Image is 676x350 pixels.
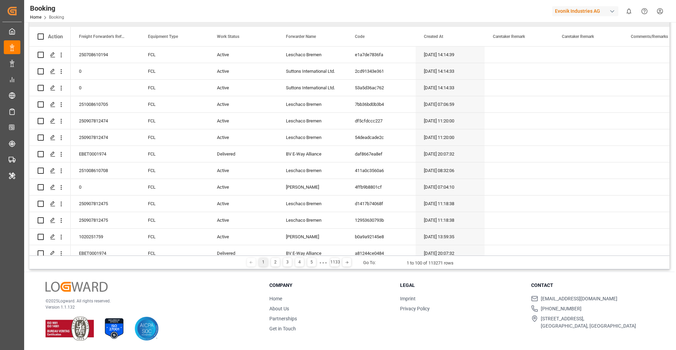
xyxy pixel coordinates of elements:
[278,80,347,96] div: Suttons International Ltd.
[140,212,209,228] div: FCL
[217,34,239,39] span: Work Status
[531,282,653,289] h3: Contact
[416,212,485,228] div: [DATE] 11:18:38
[209,179,278,195] div: Active
[71,212,140,228] div: 250907812475
[278,96,347,112] div: Leschaco Bremen
[209,245,278,261] div: Delivered
[269,306,289,311] a: About Us
[278,229,347,245] div: [PERSON_NAME]
[29,129,71,146] div: Press SPACE to select this row.
[140,146,209,162] div: FCL
[416,63,485,79] div: [DATE] 14:14:33
[209,96,278,112] div: Active
[209,129,278,146] div: Active
[148,34,178,39] span: Equipment Type
[562,34,594,39] span: Caretaker Remark
[347,245,416,261] div: a81244ce0484
[71,245,140,261] div: EBET0001974
[416,80,485,96] div: [DATE] 14:14:33
[347,47,416,63] div: e1a7de7836fa
[71,96,140,112] div: 251008610705
[102,317,126,341] img: ISO 27001 Certification
[347,129,416,146] div: 54deadcade2c
[140,229,209,245] div: FCL
[29,80,71,96] div: Press SPACE to select this row.
[269,296,282,301] a: Home
[416,96,485,112] div: [DATE] 07:06:59
[140,179,209,195] div: FCL
[416,113,485,129] div: [DATE] 11:20:00
[209,229,278,245] div: Active
[29,229,71,245] div: Press SPACE to select this row.
[29,63,71,80] div: Press SPACE to select this row.
[286,34,316,39] span: Forwarder Name
[552,6,618,16] div: Evonik Industries AG
[140,96,209,112] div: FCL
[135,317,159,341] img: AICPA SOC
[140,63,209,79] div: FCL
[140,196,209,212] div: FCL
[278,179,347,195] div: [PERSON_NAME]
[347,63,416,79] div: 2cd91343e361
[355,34,365,39] span: Code
[400,306,430,311] a: Privacy Policy
[29,96,71,113] div: Press SPACE to select this row.
[347,96,416,112] div: 7bb36bd0b3b4
[347,179,416,195] div: 4ffb9b8801cf
[29,212,71,229] div: Press SPACE to select this row.
[209,212,278,228] div: Active
[407,260,454,267] div: 1 to 100 of 113271 rows
[278,47,347,63] div: Leschaco Bremen
[278,129,347,146] div: Leschaco Bremen
[269,326,296,331] a: Get in Touch
[541,315,636,330] span: [STREET_ADDRESS], [GEOGRAPHIC_DATA], [GEOGRAPHIC_DATA]
[209,80,278,96] div: Active
[278,63,347,79] div: Suttons International Ltd.
[259,258,268,267] div: 1
[209,196,278,212] div: Active
[71,113,140,129] div: 250907812474
[71,146,140,162] div: EBET0001974
[140,80,209,96] div: FCL
[416,146,485,162] div: [DATE] 20:07:32
[416,162,485,179] div: [DATE] 08:32:06
[493,34,525,39] span: Caretaker Remark
[140,129,209,146] div: FCL
[541,295,617,302] span: [EMAIL_ADDRESS][DOMAIN_NAME]
[278,212,347,228] div: Leschaco Bremen
[400,282,522,289] h3: Legal
[416,196,485,212] div: [DATE] 11:18:38
[209,113,278,129] div: Active
[140,47,209,63] div: FCL
[29,179,71,196] div: Press SPACE to select this row.
[79,34,125,39] span: Freight Forwarder's Reference No.
[269,316,297,321] a: Partnerships
[71,47,140,63] div: 250708610194
[30,15,41,20] a: Home
[541,305,581,312] span: [PHONE_NUMBER]
[71,80,140,96] div: 0
[278,146,347,162] div: BV E-Way Alliance
[319,260,327,265] div: ● ● ●
[416,129,485,146] div: [DATE] 11:20:00
[140,245,209,261] div: FCL
[29,245,71,262] div: Press SPACE to select this row.
[29,113,71,129] div: Press SPACE to select this row.
[140,113,209,129] div: FCL
[269,282,391,289] h3: Company
[347,196,416,212] div: d1417b74068f
[552,4,621,18] button: Evonik Industries AG
[631,34,668,39] span: Comments/Remarks
[46,282,108,292] img: Logward Logo
[347,146,416,162] div: daf8667ea8ef
[278,245,347,261] div: BV E-Way Alliance
[278,162,347,179] div: Leschaco Bremen
[347,80,416,96] div: 53a5d36ac762
[363,259,376,266] div: Go To:
[209,146,278,162] div: Delivered
[271,258,280,267] div: 2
